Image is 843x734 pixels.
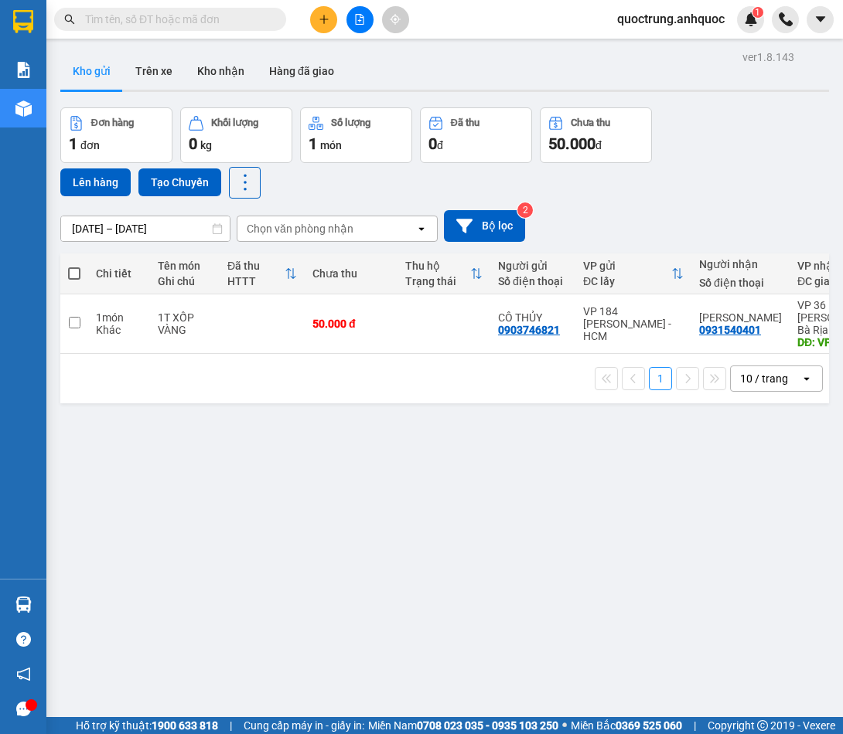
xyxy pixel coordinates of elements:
div: Chọn văn phòng nhận [247,221,353,236]
button: aim [382,6,409,33]
div: Chưa thu [312,267,390,280]
div: Đơn hàng [91,117,134,128]
div: HTTT [227,275,285,287]
span: món [320,139,342,151]
div: 1 món [96,311,142,324]
span: 1 [309,134,317,153]
th: Toggle SortBy [398,253,490,294]
span: 1 [755,7,760,18]
span: question-circle [16,632,31,647]
span: search [64,14,75,25]
img: phone-icon [779,12,793,26]
span: notification [16,667,31,681]
span: | [230,717,232,734]
th: Toggle SortBy [575,253,691,294]
div: ver 1.8.143 [742,49,794,66]
span: Miền Bắc [571,717,682,734]
div: Thu hộ [405,260,470,272]
img: warehouse-icon [15,596,32,613]
th: Toggle SortBy [220,253,305,294]
div: Khác [96,324,142,336]
div: Đã thu [227,260,285,272]
button: Khối lượng0kg [180,107,292,163]
img: logo-vxr [13,10,33,33]
button: plus [310,6,337,33]
div: 1T XỐP VÀNG [158,311,212,336]
span: kg [200,139,212,151]
span: Cung cấp máy in - giấy in: [244,717,364,734]
svg: open [800,372,813,385]
button: Đã thu0đ [420,107,532,163]
div: 10 / trang [740,371,788,386]
span: 0 [189,134,197,153]
span: aim [390,14,401,25]
button: Kho gửi [60,53,123,90]
button: Lên hàng [60,168,131,196]
span: đ [437,139,443,151]
button: Đơn hàng1đơn [60,107,172,163]
button: 1 [649,367,672,390]
div: ĐC lấy [583,275,671,287]
strong: 0369 525 060 [616,719,682,732]
input: Tìm tên, số ĐT hoặc mã đơn [85,11,268,28]
sup: 2 [517,202,533,218]
span: plus [319,14,329,25]
button: caret-down [807,6,834,33]
button: Kho nhận [185,53,257,90]
span: đ [596,139,602,151]
div: Trạng thái [405,275,470,287]
div: 0903746821 [498,324,560,336]
span: quoctrung.anhquoc [605,9,737,29]
span: Hỗ trợ kỹ thuật: [76,717,218,734]
div: Chưa thu [571,117,610,128]
div: 50.000 đ [312,318,390,330]
span: message [16,702,31,716]
sup: 1 [753,7,763,18]
button: Trên xe [123,53,185,90]
div: Số điện thoại [498,275,568,287]
strong: 0708 023 035 - 0935 103 250 [417,719,558,732]
img: solution-icon [15,62,32,78]
div: Người nhận [699,258,782,270]
span: 50.000 [548,134,596,153]
div: ANH TẤN [699,311,782,324]
svg: open [415,223,428,235]
span: file-add [354,14,365,25]
span: | [694,717,696,734]
span: 1 [69,134,77,153]
div: VP gửi [583,260,671,272]
div: Đã thu [451,117,480,128]
div: Tên món [158,260,212,272]
button: Tạo Chuyến [138,168,221,196]
input: Select a date range. [61,216,230,241]
img: warehouse-icon [15,100,32,117]
div: CÔ THỦY [498,311,568,324]
span: đơn [80,139,100,151]
span: copyright [757,720,768,731]
img: icon-new-feature [744,12,758,26]
div: Người gửi [498,260,568,272]
button: Hàng đã giao [257,53,346,90]
div: Ghi chú [158,275,212,287]
button: Bộ lọc [444,210,525,242]
span: Miền Nam [368,717,558,734]
div: Số điện thoại [699,277,782,289]
button: Chưa thu50.000đ [540,107,652,163]
strong: 1900 633 818 [152,719,218,732]
span: 0 [428,134,437,153]
div: Số lượng [331,117,370,128]
span: ⚪️ [562,722,567,729]
button: Số lượng1món [300,107,412,163]
span: caret-down [814,12,828,26]
div: Khối lượng [211,117,258,128]
button: file-add [346,6,374,33]
div: Chi tiết [96,267,142,280]
div: 0931540401 [699,324,761,336]
div: VP 184 [PERSON_NAME] - HCM [583,305,684,342]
